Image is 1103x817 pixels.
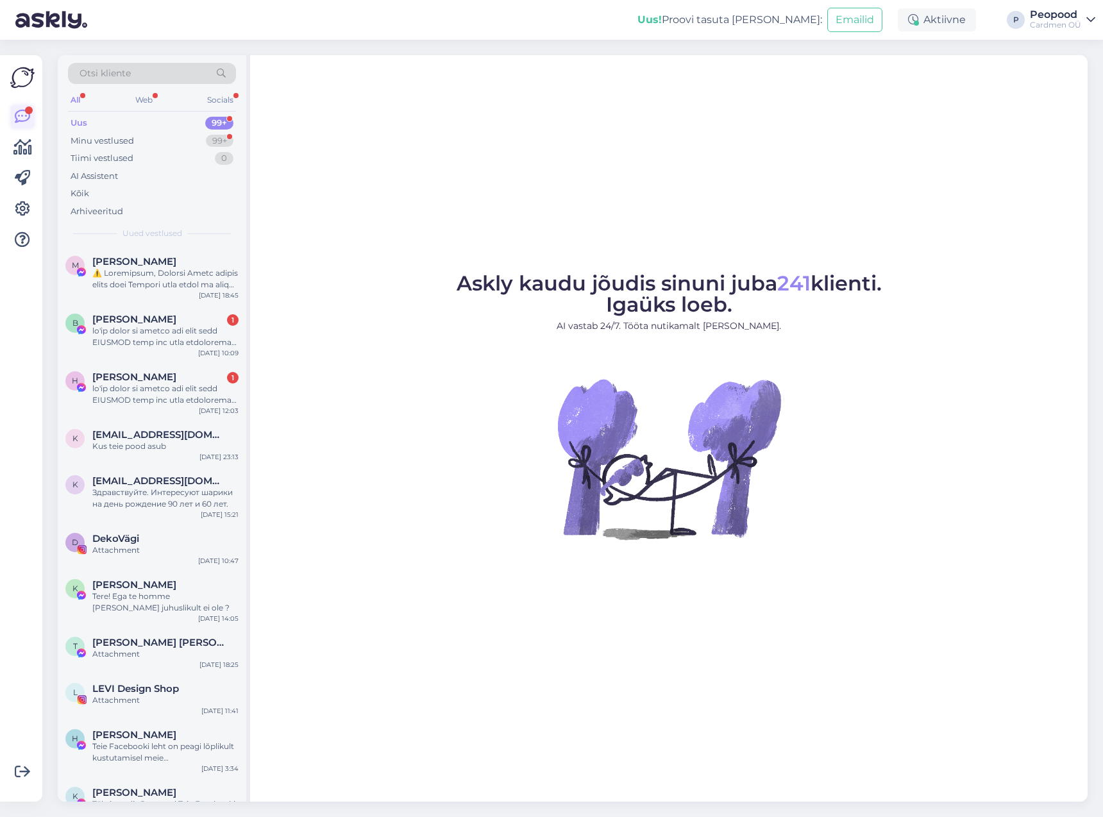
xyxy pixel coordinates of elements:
[777,271,811,296] span: 241
[198,348,239,358] div: [DATE] 10:09
[71,152,133,165] div: Tiimi vestlused
[72,584,78,593] span: K
[92,325,239,348] div: lo'ip dolor si ametco adi elit sedd EIUSMOD temp inc utla etdoloremag aliquaen. adminim veniamqu ...
[133,92,155,108] div: Web
[198,614,239,623] div: [DATE] 14:05
[1030,10,1095,30] a: PeopoodCardmen OÜ
[457,271,882,317] span: Askly kaudu jõudis sinuni juba klienti. Igaüks loeb.
[72,480,78,489] span: k
[199,660,239,670] div: [DATE] 18:25
[457,319,882,333] p: AI vastab 24/7. Tööta nutikamalt [PERSON_NAME].
[92,475,226,487] span: kostja.polunin@gmail.com
[199,452,239,462] div: [DATE] 23:13
[72,434,78,443] span: k
[92,787,176,798] span: Koster Jibon
[72,791,78,801] span: K
[199,291,239,300] div: [DATE] 18:45
[227,314,239,326] div: 1
[122,228,182,239] span: Uued vestlused
[553,343,784,574] img: No Chat active
[92,371,176,383] span: Harry Constantinidou
[71,117,87,130] div: Uus
[92,579,176,591] span: Kristi Suup
[71,170,118,183] div: AI Assistent
[72,260,79,270] span: M
[92,533,139,544] span: DekoVägi
[1030,10,1081,20] div: Peopood
[201,764,239,773] div: [DATE] 3:34
[68,92,83,108] div: All
[73,687,78,697] span: L
[206,135,233,147] div: 99+
[92,256,176,267] span: Martino Santos
[71,135,134,147] div: Minu vestlused
[205,117,233,130] div: 99+
[92,314,176,325] span: Barbara Fit
[92,544,239,556] div: Attachment
[72,376,78,385] span: H
[92,741,239,764] div: Teie Facebooki leht on peagi lõplikult kustutamisel meie kaubamärgiõiguste rikkumise tõttu. See o...
[227,372,239,383] div: 1
[898,8,976,31] div: Aktiivne
[72,734,78,743] span: H
[92,648,239,660] div: Attachment
[80,67,131,80] span: Otsi kliente
[92,267,239,291] div: ⚠️ Loremipsum, Dolorsi Ametc adipis elits doei Tempori utla etdol ma aliqu enimadmin veniamqu nos...
[92,383,239,406] div: lo'ip dolor si ametco adi elit sedd EIUSMOD temp inc utla etdoloremag aliquaen. adminim veniamqu ...
[92,487,239,510] div: Здравствуйте. Интересуют шарики на день рождение 90 лет и 60 лет.
[72,318,78,328] span: B
[92,591,239,614] div: Tere! Ega te homme [PERSON_NAME] juhuslikult ei ole ?
[637,12,822,28] div: Proovi tasuta [PERSON_NAME]:
[827,8,882,32] button: Emailid
[92,695,239,706] div: Attachment
[201,706,239,716] div: [DATE] 11:41
[10,65,35,90] img: Askly Logo
[73,641,78,651] span: T
[1030,20,1081,30] div: Cardmen OÜ
[92,637,226,648] span: Teele Jürgenson
[637,13,662,26] b: Uus!
[215,152,233,165] div: 0
[201,510,239,519] div: [DATE] 15:21
[92,429,226,441] span: katach765@hotmail.com
[92,683,179,695] span: LEVI Design Shop
[92,729,176,741] span: Hamza Chakhmani
[198,556,239,566] div: [DATE] 10:47
[205,92,236,108] div: Socials
[199,406,239,416] div: [DATE] 12:03
[1007,11,1025,29] div: P
[72,537,78,547] span: D
[92,441,239,452] div: Kus teie pood asub
[71,187,89,200] div: Kõik
[71,205,123,218] div: Arhiveeritud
